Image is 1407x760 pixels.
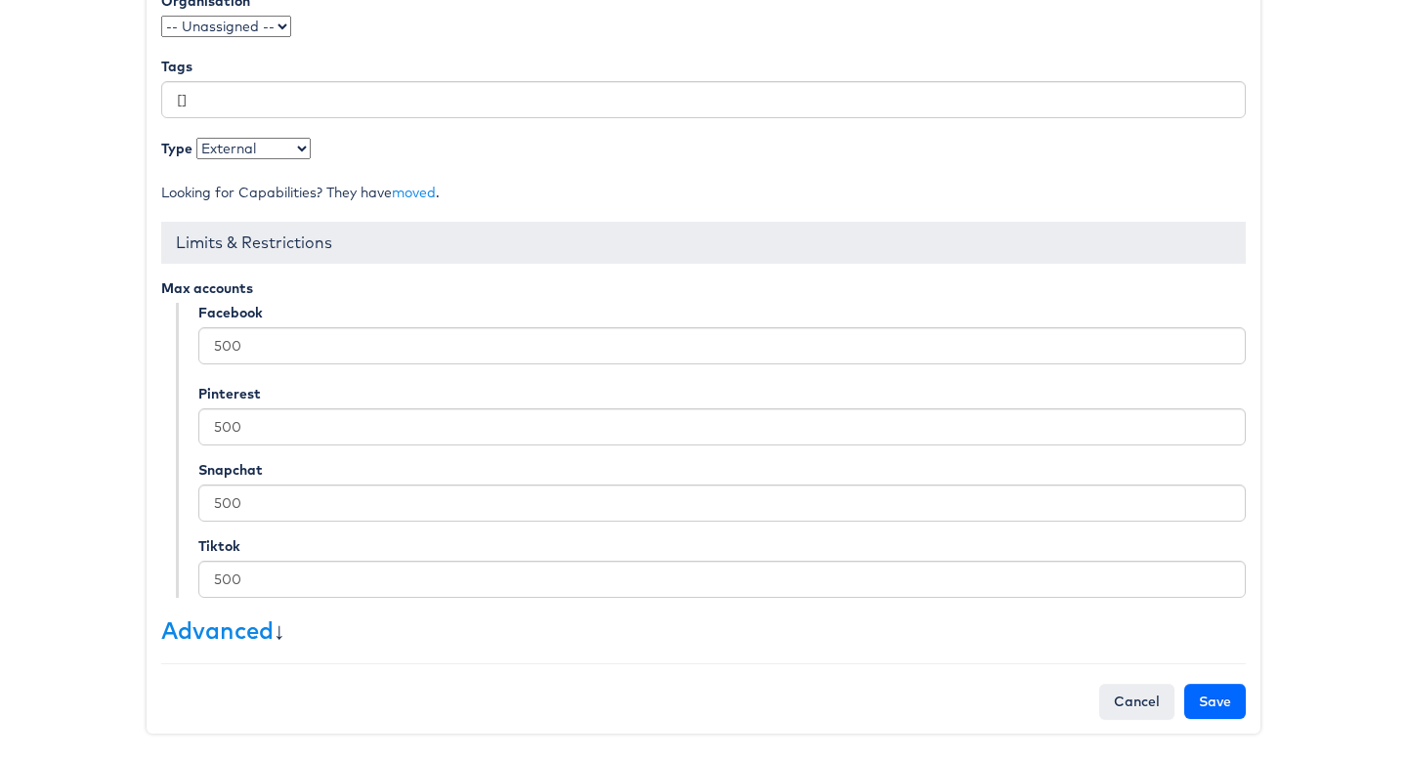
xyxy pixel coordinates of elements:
[161,615,274,645] a: Advanced
[161,222,1246,265] div: Limits & Restrictions
[161,617,1246,643] h3: ↓
[198,536,240,556] label: Tiktok
[1099,684,1174,719] a: Cancel
[161,57,192,76] label: Tags
[1184,684,1246,719] input: Save
[198,303,263,322] label: Facebook
[161,139,192,158] label: Type
[161,278,253,298] label: Max accounts
[198,384,261,403] label: Pinterest
[196,138,311,159] select: Choose from either Internal (staff) or External (client)
[198,460,263,480] label: Snapchat
[392,184,436,201] a: moved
